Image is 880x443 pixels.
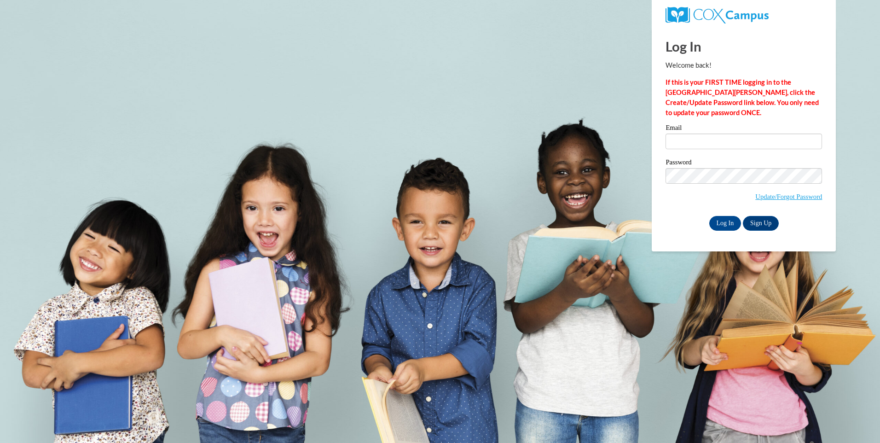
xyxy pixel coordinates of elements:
strong: If this is your FIRST TIME logging in to the [GEOGRAPHIC_DATA][PERSON_NAME], click the Create/Upd... [666,78,819,117]
a: COX Campus [666,11,768,18]
img: COX Campus [666,7,768,23]
p: Welcome back! [666,60,822,70]
h1: Log In [666,37,822,56]
input: Log In [709,216,741,231]
label: Password [666,159,822,168]
a: Sign Up [743,216,779,231]
label: Email [666,124,822,134]
a: Update/Forgot Password [755,193,822,200]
